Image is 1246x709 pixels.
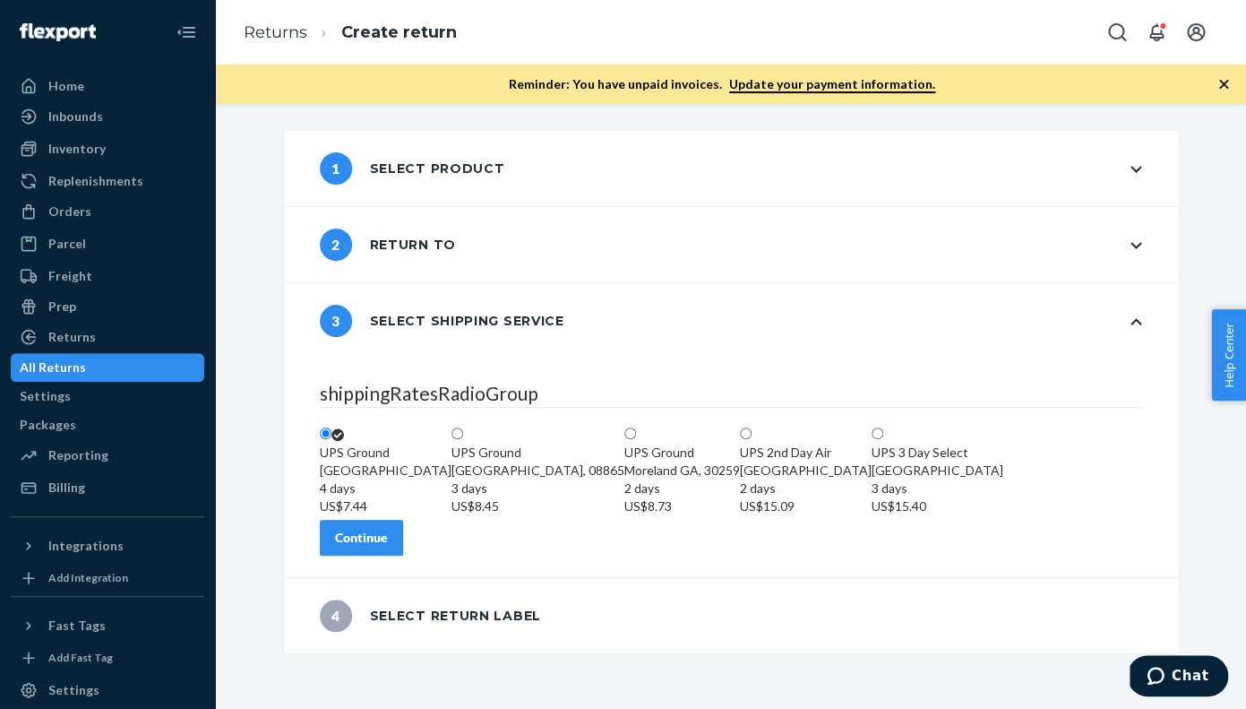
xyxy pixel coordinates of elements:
[20,416,76,434] div: Packages
[451,428,463,439] input: UPS Ground[GEOGRAPHIC_DATA], 088653 daysUS$8.45
[624,462,740,515] div: Moreland GA, 30259
[872,480,1003,497] div: 3 days
[11,134,204,163] a: Inventory
[20,23,96,41] img: Flexport logo
[244,22,307,42] a: Returns
[872,497,1003,515] div: US$15.40
[451,480,624,497] div: 3 days
[1178,14,1214,50] button: Open account menu
[11,411,204,439] a: Packages
[1099,14,1135,50] button: Open Search Box
[740,462,872,515] div: [GEOGRAPHIC_DATA]
[48,479,85,497] div: Billing
[872,444,1003,462] div: UPS 3 Day Select
[48,203,91,220] div: Orders
[320,152,352,185] span: 1
[48,108,103,125] div: Inbounds
[48,570,128,585] div: Add Integration
[1130,655,1228,700] iframe: Opens a widget where you can chat to one of our agents
[11,647,204,669] a: Add Fast Tag
[48,650,113,665] div: Add Fast Tag
[20,387,71,405] div: Settings
[11,567,204,589] a: Add Integration
[11,72,204,100] a: Home
[320,380,1142,408] legend: shippingRatesRadioGroup
[11,102,204,131] a: Inbounds
[11,353,204,382] a: All Returns
[320,305,352,337] span: 3
[740,480,872,497] div: 2 days
[740,444,872,462] div: UPS 2nd Day Air
[320,444,451,462] div: UPS Ground
[168,14,204,50] button: Close Navigation
[48,617,106,635] div: Fast Tags
[451,462,624,515] div: [GEOGRAPHIC_DATA], 08865
[451,444,624,462] div: UPS Ground
[11,532,204,560] button: Integrations
[20,359,86,376] div: All Returns
[320,152,505,185] div: Select product
[729,76,935,93] a: Update your payment information.
[48,537,124,555] div: Integrations
[48,140,106,158] div: Inventory
[11,292,204,321] a: Prep
[1211,309,1246,401] button: Help Center
[11,323,204,351] a: Returns
[320,428,331,439] input: UPS Ground[GEOGRAPHIC_DATA]4 daysUS$7.44
[48,235,86,253] div: Parcel
[872,428,883,439] input: UPS 3 Day Select[GEOGRAPHIC_DATA]3 daysUS$15.40
[320,229,456,261] div: Return to
[320,497,451,515] div: US$7.44
[451,497,624,515] div: US$8.45
[320,600,541,632] div: Select return label
[48,172,143,190] div: Replenishments
[320,480,451,497] div: 4 days
[624,428,636,439] input: UPS GroundMoreland GA, 302592 daysUS$8.73
[341,22,457,42] a: Create return
[320,305,564,337] div: Select shipping service
[229,6,471,59] ol: breadcrumbs
[48,446,108,464] div: Reporting
[624,444,740,462] div: UPS Ground
[48,681,99,699] div: Settings
[48,77,84,95] div: Home
[48,267,92,285] div: Freight
[11,441,204,470] a: Reporting
[872,462,1003,515] div: [GEOGRAPHIC_DATA]
[11,611,204,640] button: Fast Tags
[320,520,403,556] button: Continue
[320,462,451,515] div: [GEOGRAPHIC_DATA]
[740,428,752,439] input: UPS 2nd Day Air[GEOGRAPHIC_DATA]2 daysUS$15.09
[740,497,872,515] div: US$15.09
[48,328,96,346] div: Returns
[509,75,935,93] p: Reminder: You have unpaid invoices.
[320,600,352,632] span: 4
[11,262,204,290] a: Freight
[624,480,740,497] div: 2 days
[11,167,204,195] a: Replenishments
[48,298,76,316] div: Prep
[11,382,204,411] a: Settings
[11,229,204,258] a: Parcel
[11,676,204,705] a: Settings
[11,473,204,502] a: Billing
[335,529,388,547] div: Continue
[624,497,740,515] div: US$8.73
[1139,14,1174,50] button: Open notifications
[320,229,352,261] span: 2
[11,197,204,226] a: Orders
